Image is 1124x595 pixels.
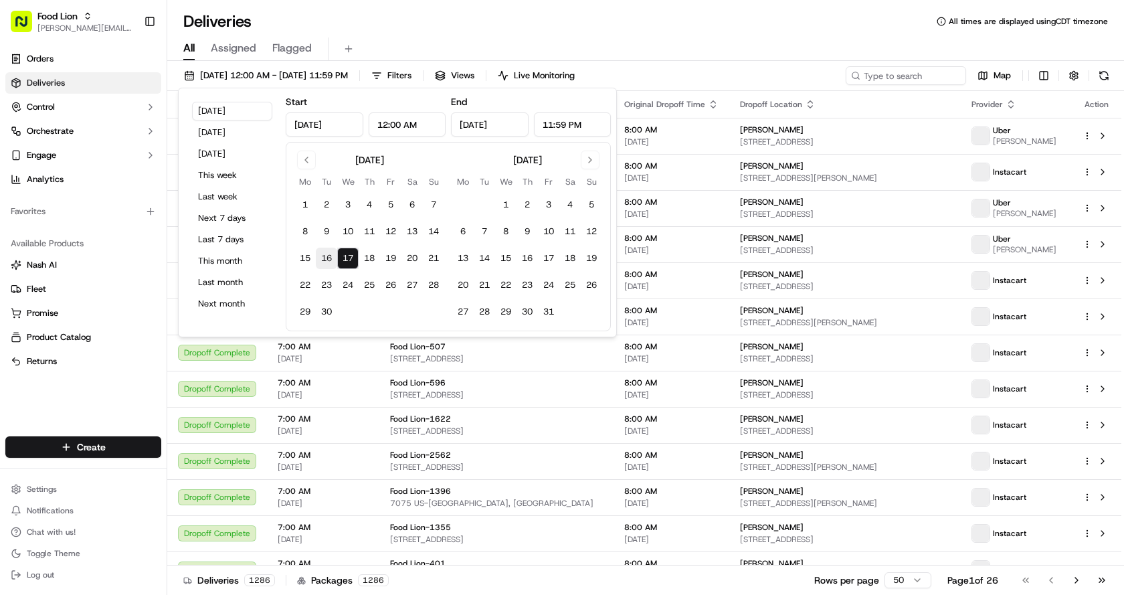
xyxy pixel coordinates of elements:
[949,16,1108,27] span: All times are displayed using CDT timezone
[814,574,879,587] p: Rows per page
[5,278,161,300] button: Fleet
[517,194,538,216] button: 2
[740,281,950,292] span: [STREET_ADDRESS]
[423,221,444,242] button: 14
[27,527,76,537] span: Chat with us!
[740,124,804,135] span: [PERSON_NAME]
[401,194,423,216] button: 6
[993,564,1026,575] span: Instacart
[390,534,603,545] span: [STREET_ADDRESS]
[452,301,474,323] button: 27
[581,274,602,296] button: 26
[423,194,444,216] button: 7
[37,9,78,23] button: Food Lion
[971,66,1017,85] button: Map
[624,317,719,328] span: [DATE]
[5,436,161,458] button: Create
[993,197,1011,208] span: Uber
[297,151,316,169] button: Go to previous month
[993,384,1026,394] span: Instacart
[337,221,359,242] button: 10
[365,66,417,85] button: Filters
[316,194,337,216] button: 2
[517,248,538,269] button: 16
[513,153,542,167] div: [DATE]
[380,175,401,189] th: Friday
[740,233,804,244] span: [PERSON_NAME]
[624,486,719,497] span: 8:00 AM
[37,23,133,33] button: [PERSON_NAME][EMAIL_ADDRESS][PERSON_NAME][DOMAIN_NAME]
[495,194,517,216] button: 1
[740,269,804,280] span: [PERSON_NAME]
[624,390,719,400] span: [DATE]
[5,544,161,563] button: Toggle Theme
[278,390,369,400] span: [DATE]
[192,166,272,185] button: This week
[993,456,1026,466] span: Instacart
[993,167,1026,177] span: Instacart
[740,305,804,316] span: [PERSON_NAME]
[278,414,369,424] span: 7:00 AM
[126,194,215,207] span: API Documentation
[387,70,411,82] span: Filters
[624,281,719,292] span: [DATE]
[538,194,559,216] button: 3
[538,274,559,296] button: 24
[517,175,538,189] th: Thursday
[581,194,602,216] button: 5
[423,248,444,269] button: 21
[452,221,474,242] button: 6
[13,128,37,152] img: 1736555255976-a54dd68f-1ca7-489b-9aae-adbdc363a1c4
[740,317,950,328] span: [STREET_ADDRESS][PERSON_NAME]
[624,269,719,280] span: 8:00 AM
[474,221,495,242] button: 7
[534,112,612,137] input: Time
[429,66,480,85] button: Views
[740,377,804,388] span: [PERSON_NAME]
[390,450,451,460] span: Food Lion-2562
[27,307,58,319] span: Promise
[624,426,719,436] span: [DATE]
[474,248,495,269] button: 14
[5,169,161,190] a: Analytics
[359,175,380,189] th: Thursday
[451,112,529,137] input: Date
[294,194,316,216] button: 1
[278,426,369,436] span: [DATE]
[538,301,559,323] button: 31
[495,248,517,269] button: 15
[538,175,559,189] th: Friday
[581,221,602,242] button: 12
[35,86,241,100] input: Got a question? Start typing here...
[624,209,719,220] span: [DATE]
[316,301,337,323] button: 30
[846,66,966,85] input: Type to search
[390,414,451,424] span: Food Lion-1622
[380,274,401,296] button: 26
[517,221,538,242] button: 9
[423,175,444,189] th: Sunday
[390,522,451,533] span: Food Lion-1355
[474,175,495,189] th: Tuesday
[5,48,161,70] a: Orders
[624,124,719,135] span: 8:00 AM
[244,574,275,586] div: 1286
[359,194,380,216] button: 4
[624,522,719,533] span: 8:00 AM
[27,77,65,89] span: Deliveries
[13,54,244,75] p: Welcome 👋
[316,274,337,296] button: 23
[947,574,998,587] div: Page 1 of 26
[358,574,389,586] div: 1286
[294,175,316,189] th: Monday
[559,248,581,269] button: 18
[538,248,559,269] button: 17
[5,5,138,37] button: Food Lion[PERSON_NAME][EMAIL_ADDRESS][PERSON_NAME][DOMAIN_NAME]
[11,331,156,343] a: Product Catalog
[559,221,581,242] button: 11
[452,274,474,296] button: 20
[495,274,517,296] button: 22
[27,149,56,161] span: Engage
[740,450,804,460] span: [PERSON_NAME]
[740,414,804,424] span: [PERSON_NAME]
